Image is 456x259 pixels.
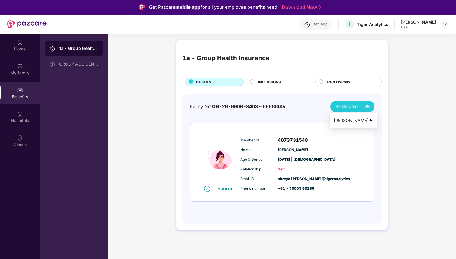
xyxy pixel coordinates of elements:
[240,157,271,163] span: Age & Gender
[17,111,23,117] img: svg+xml;base64,PHN2ZyBpZD0iSG9zcGl0YWxzIiB4bWxucz0iaHR0cDovL3d3dy53My5vcmcvMjAwMC9zdmciIHdpZHRoPS...
[271,186,272,192] span: :
[327,79,350,85] span: EXCLUSIONS
[240,138,271,143] span: Member Id
[139,4,145,10] img: Logo
[240,167,271,172] span: Relationship
[240,186,271,192] span: Phone number
[17,135,23,141] img: svg+xml;base64,PHN2ZyBpZD0iQ2xhaW0iIHhtbG5zPSJodHRwOi8vd3d3LnczLm9yZy8yMDAwL3N2ZyIgd2lkdGg9IjIwIi...
[334,117,373,124] div: [PERSON_NAME]
[271,137,272,144] span: :
[335,103,358,110] span: Health Card
[368,118,373,123] img: svg+xml;base64,PHN2ZyB4bWxucz0iaHR0cDovL3d3dy53My5vcmcvMjAwMC9zdmciIHdpZHRoPSI0OCIgaGVpZ2h0PSI0OC...
[304,22,310,28] img: svg+xml;base64,PHN2ZyBpZD0iSGVscC0zMngzMiIgeG1sbnM9Imh0dHA6Ly93d3cudzMub3JnLzIwMDAvc3ZnIiB3aWR0aD...
[17,87,23,93] img: svg+xml;base64,PHN2ZyBpZD0iQmVuZWZpdHMiIHhtbG5zPSJodHRwOi8vd3d3LnczLm9yZy8yMDAwL3N2ZyIgd2lkdGg9Ij...
[282,4,320,11] a: Download Now
[190,103,285,110] div: Policy No:
[278,176,308,182] span: shreya.[PERSON_NAME]@tigeranalytics....
[212,104,285,109] span: OG-26-9906-8403-00000085
[59,45,98,51] div: 1a - Group Health Insurance
[271,166,272,173] span: :
[258,79,281,85] span: INCLUSIONS
[240,147,271,153] span: Name
[271,176,272,183] span: :
[278,137,308,144] span: 4073731548
[271,157,272,163] span: :
[204,186,210,192] img: svg+xml;base64,PHN2ZyB4bWxucz0iaHR0cDovL3d3dy53My5vcmcvMjAwMC9zdmciIHdpZHRoPSIxNiIgaGVpZ2h0PSIxNi...
[271,147,272,154] span: :
[59,62,98,66] div: GROUP ACCIDENTAL INSURANCE
[7,20,47,28] img: New Pazcare Logo
[203,132,239,185] img: icon
[175,4,201,10] strong: mobile app
[401,19,436,25] div: [PERSON_NAME]
[278,147,308,153] span: [PERSON_NAME]
[362,101,373,112] img: Icuh8uwCUCF+XjCZyLQsAKiDCM9HiE6CMYmKQaPGkZKaA32CAAACiQcFBJY0IsAAAAASUVORK5CYII=
[182,53,269,63] div: 1a - Group Health Insurance
[278,167,308,172] span: Self
[319,4,321,11] img: Stroke
[50,61,56,67] img: svg+xml;base64,PHN2ZyB3aWR0aD0iMjAiIGhlaWdodD0iMjAiIHZpZXdCb3g9IjAgMCAyMCAyMCIgZmlsbD0ibm9uZSIgeG...
[216,186,237,192] div: Insured
[17,63,23,69] img: svg+xml;base64,PHN2ZyB3aWR0aD0iMjAiIGhlaWdodD0iMjAiIHZpZXdCb3g9IjAgMCAyMCAyMCIgZmlsbD0ibm9uZSIgeG...
[278,186,308,192] span: +91 - 70003 90265
[50,46,56,52] img: svg+xml;base64,PHN2ZyB3aWR0aD0iMjAiIGhlaWdodD0iMjAiIHZpZXdCb3g9IjAgMCAyMCAyMCIgZmlsbD0ibm9uZSIgeG...
[149,4,277,11] div: Get Pazcare for all your employee benefits need
[313,22,327,27] div: Get Help
[443,22,448,27] img: svg+xml;base64,PHN2ZyBpZD0iRHJvcGRvd24tMzJ4MzIiIHhtbG5zPSJodHRwOi8vd3d3LnczLm9yZy8yMDAwL3N2ZyIgd2...
[357,21,388,27] div: Tiger Analytics
[196,79,211,85] span: DETAILS
[348,21,352,28] span: T
[17,39,23,45] img: svg+xml;base64,PHN2ZyBpZD0iSG9tZSIgeG1sbnM9Imh0dHA6Ly93d3cudzMub3JnLzIwMDAvc3ZnIiB3aWR0aD0iMjAiIG...
[330,101,374,112] button: Health Card
[240,176,271,182] span: Email ID
[278,157,308,163] span: [DATE] | [DEMOGRAPHIC_DATA]
[401,25,436,30] div: User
